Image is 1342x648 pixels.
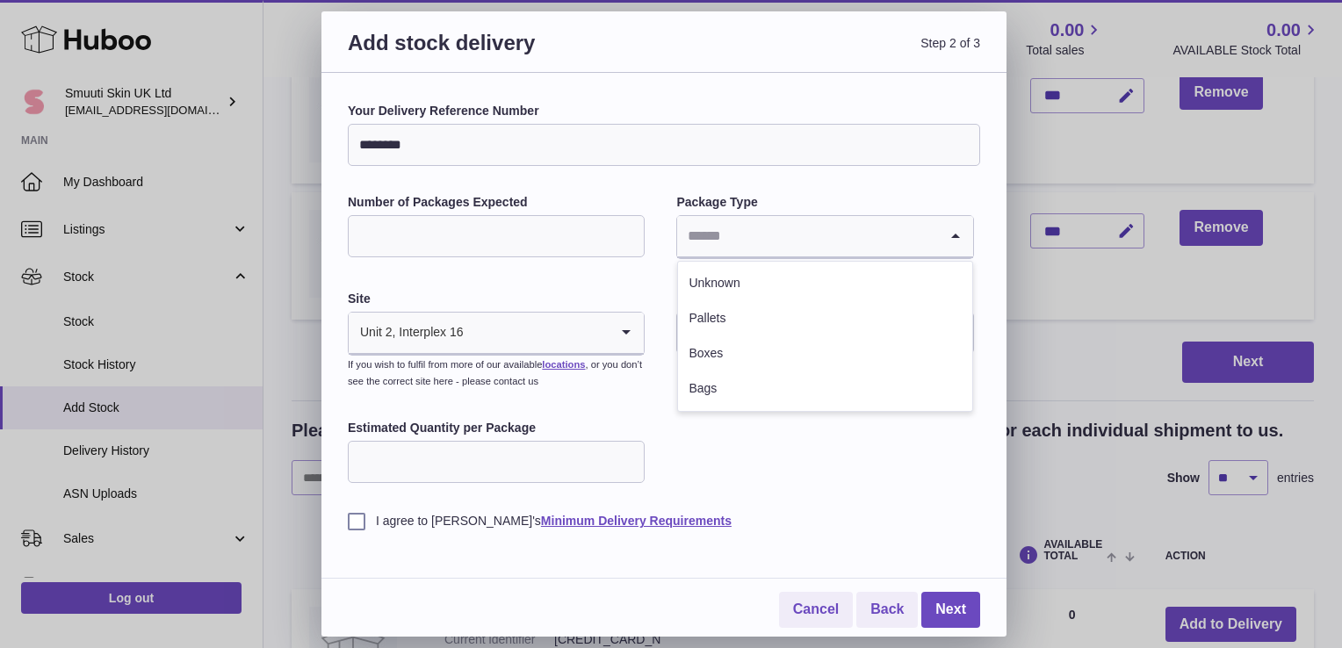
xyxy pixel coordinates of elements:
[348,291,645,307] label: Site
[465,313,610,353] input: Search for option
[348,194,645,211] label: Number of Packages Expected
[348,29,664,77] h3: Add stock delivery
[349,313,465,353] span: Unit 2, Interplex 16
[664,29,980,77] span: Step 2 of 3
[348,359,642,386] small: If you wish to fulfil from more of our available , or you don’t see the correct site here - pleas...
[348,513,980,529] label: I agree to [PERSON_NAME]'s
[677,216,972,258] div: Search for option
[349,313,644,355] div: Search for option
[676,194,973,211] label: Package Type
[542,359,585,370] a: locations
[541,514,732,528] a: Minimum Delivery Requirements
[348,103,980,119] label: Your Delivery Reference Number
[856,592,918,628] a: Back
[779,592,853,628] a: Cancel
[921,592,980,628] a: Next
[677,216,937,256] input: Search for option
[676,291,973,307] label: Expected Delivery Date
[348,420,645,436] label: Estimated Quantity per Package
